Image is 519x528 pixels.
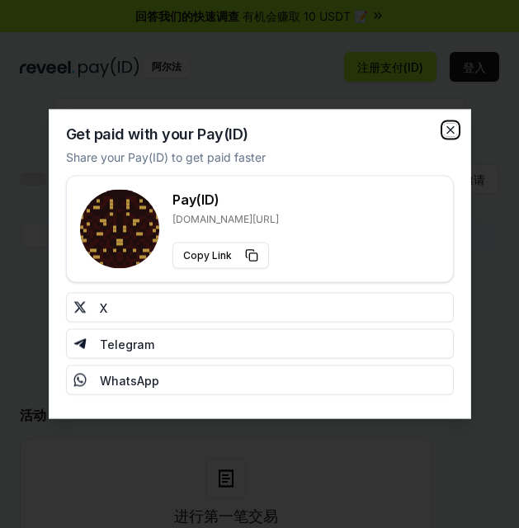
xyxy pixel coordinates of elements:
[172,243,269,269] button: Copy Link
[66,329,454,359] button: Telegram
[73,337,87,351] img: Telegram
[73,374,87,387] img: Whatsapp
[66,127,248,142] h2: Get paid with your Pay(ID)
[73,301,87,314] img: X
[66,293,454,323] button: X
[66,365,454,395] button: WhatsApp
[66,148,266,166] p: Share your Pay(ID) to get paid faster
[172,190,279,210] h3: Pay(ID)
[172,213,279,226] p: [DOMAIN_NAME][URL]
